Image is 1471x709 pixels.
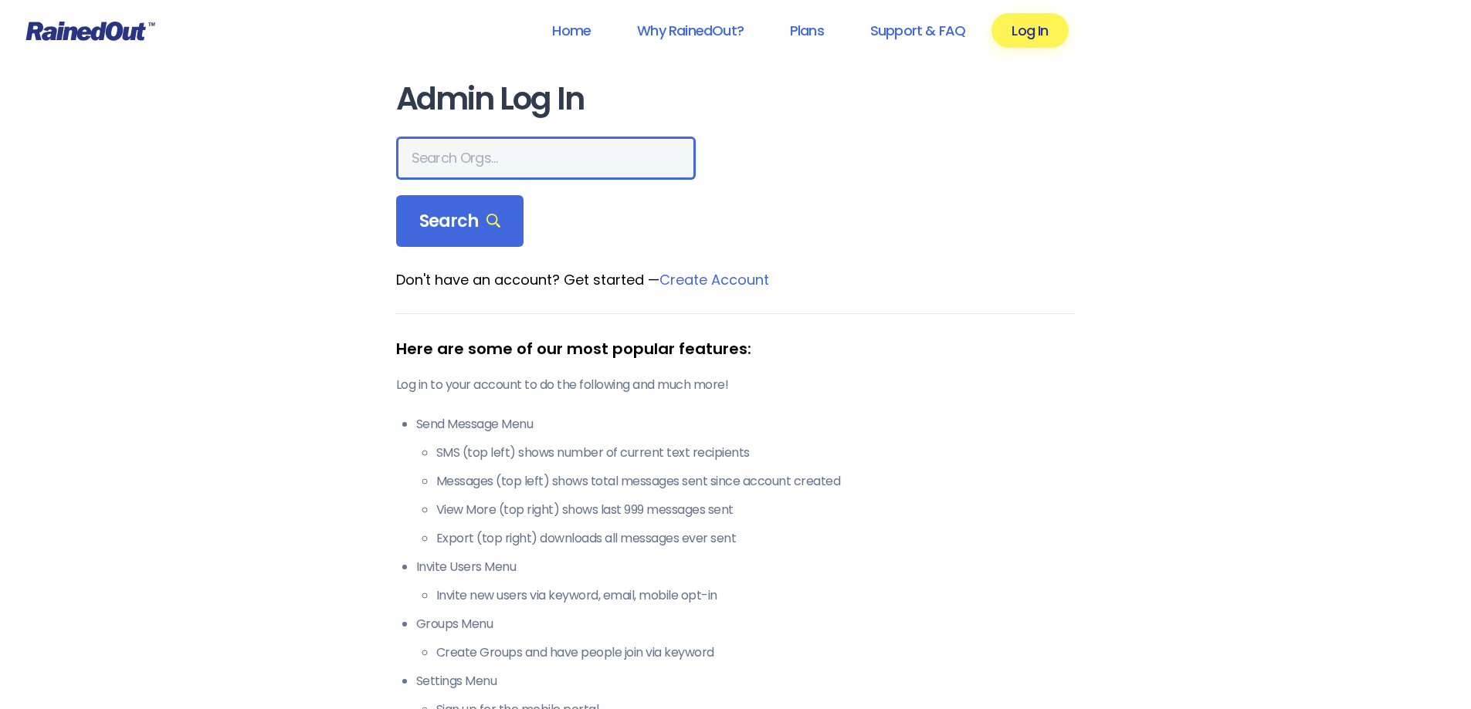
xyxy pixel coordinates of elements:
span: Search [419,211,501,232]
a: Plans [770,13,844,48]
li: Export (top right) downloads all messages ever sent [436,529,1076,548]
li: View More (top right) shows last 999 messages sent [436,501,1076,519]
li: Groups Menu [416,615,1076,662]
div: Search [396,195,524,248]
li: Invite new users via keyword, email, mobile opt-in [436,586,1076,605]
li: SMS (top left) shows number of current text recipients [436,444,1076,462]
a: Log In [991,13,1068,48]
div: Here are some of our most popular features: [396,337,1076,360]
a: Create Account [659,270,769,289]
a: Home [532,13,611,48]
a: Support & FAQ [850,13,985,48]
p: Log in to your account to do the following and much more! [396,376,1076,394]
li: Create Groups and have people join via keyword [436,643,1076,662]
a: Why RainedOut? [617,13,764,48]
input: Search Orgs… [396,137,696,180]
li: Invite Users Menu [416,558,1076,605]
li: Send Message Menu [416,415,1076,548]
li: Messages (top left) shows total messages sent since account created [436,472,1076,491]
h1: Admin Log In [396,82,1076,116]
